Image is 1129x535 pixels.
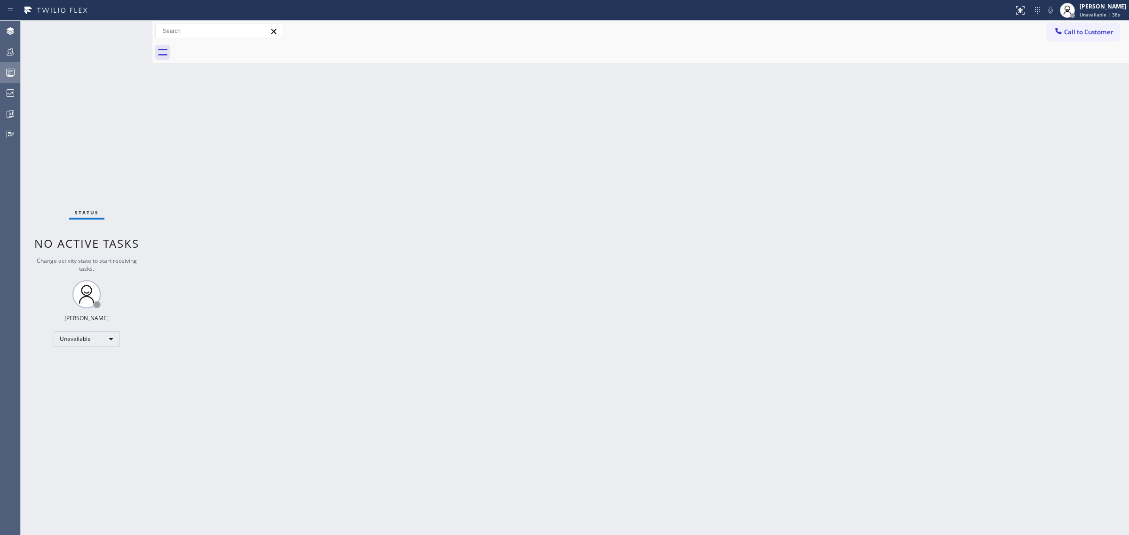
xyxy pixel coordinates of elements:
span: Call to Customer [1064,28,1113,36]
span: Unavailable | 38s [1080,11,1120,18]
button: Mute [1044,4,1057,17]
div: [PERSON_NAME] [64,314,109,322]
input: Search [156,24,282,39]
span: No active tasks [34,236,139,251]
span: Status [75,209,99,216]
button: Call to Customer [1048,23,1120,41]
div: [PERSON_NAME] [1080,2,1126,10]
div: Unavailable [54,331,119,346]
span: Change activity state to start receiving tasks. [37,257,137,273]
